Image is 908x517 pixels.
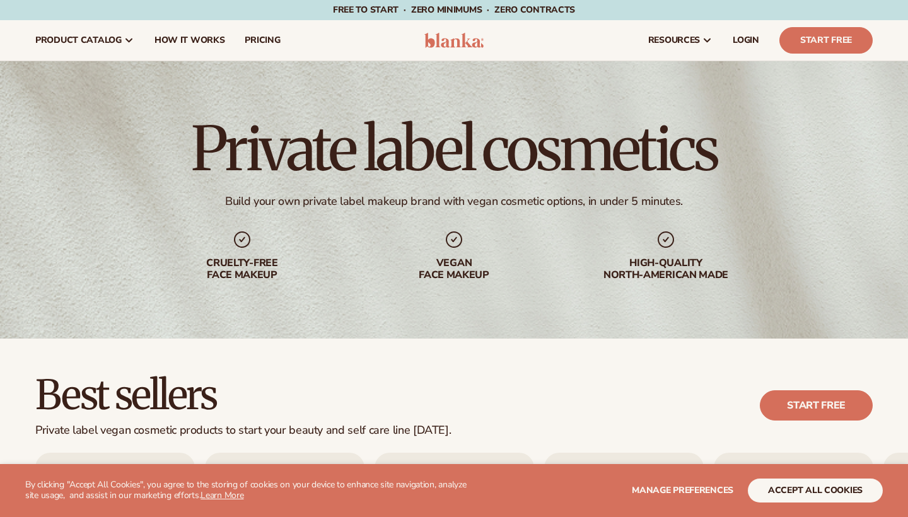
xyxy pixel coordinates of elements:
div: Build your own private label makeup brand with vegan cosmetic options, in under 5 minutes. [225,194,683,209]
button: accept all cookies [748,479,883,502]
a: resources [638,20,723,61]
div: Private label vegan cosmetic products to start your beauty and self care line [DATE]. [35,424,451,438]
h2: Best sellers [35,374,451,416]
a: LOGIN [723,20,769,61]
span: product catalog [35,35,122,45]
a: Learn More [201,489,243,501]
span: Free to start · ZERO minimums · ZERO contracts [333,4,575,16]
button: Manage preferences [632,479,733,502]
span: pricing [245,35,280,45]
span: Manage preferences [632,484,733,496]
a: How It Works [144,20,235,61]
span: resources [648,35,700,45]
div: High-quality North-american made [585,257,747,281]
div: Cruelty-free face makeup [161,257,323,281]
span: LOGIN [733,35,759,45]
a: product catalog [25,20,144,61]
a: pricing [235,20,290,61]
p: By clicking "Accept All Cookies", you agree to the storing of cookies on your device to enhance s... [25,480,474,501]
a: Start free [760,390,873,421]
div: Vegan face makeup [373,257,535,281]
img: logo [424,33,484,48]
span: How It Works [154,35,225,45]
h1: Private label cosmetics [191,119,717,179]
a: Start Free [779,27,873,54]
